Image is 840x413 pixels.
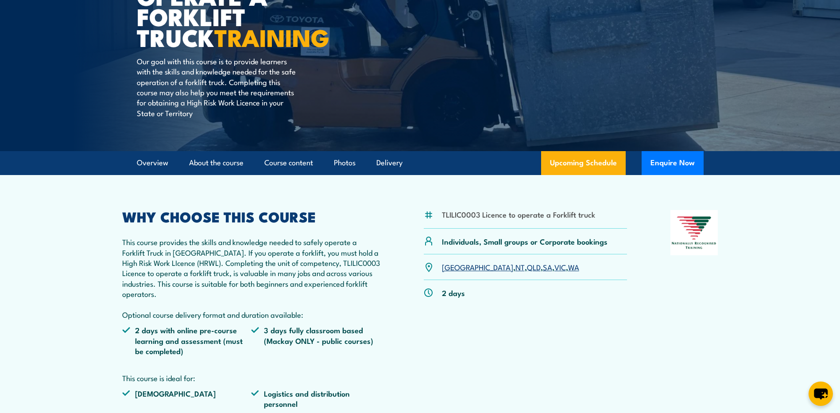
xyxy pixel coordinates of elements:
[122,325,252,356] li: 2 days with online pre-course learning and assessment (must be completed)
[442,288,465,298] p: 2 days
[334,151,356,175] a: Photos
[122,373,381,383] p: This course is ideal for:
[214,18,329,55] strong: TRAINING
[137,151,168,175] a: Overview
[568,261,579,272] a: WA
[251,325,380,356] li: 3 days fully classroom based (Mackay ONLY - public courses)
[670,210,718,255] img: Nationally Recognised Training logo.
[264,151,313,175] a: Course content
[442,261,513,272] a: [GEOGRAPHIC_DATA]
[189,151,244,175] a: About the course
[442,236,608,246] p: Individuals, Small groups or Corporate bookings
[376,151,403,175] a: Delivery
[809,382,833,406] button: chat-button
[122,237,381,319] p: This course provides the skills and knowledge needed to safely operate a Forklift Truck in [GEOGR...
[137,56,298,118] p: Our goal with this course is to provide learners with the skills and knowledge needed for the saf...
[122,388,252,409] li: [DEMOGRAPHIC_DATA]
[515,261,525,272] a: NT
[642,151,704,175] button: Enquire Now
[251,388,380,409] li: Logistics and distribution personnel
[527,261,541,272] a: QLD
[442,262,579,272] p: , , , , ,
[543,261,552,272] a: SA
[122,210,381,222] h2: WHY CHOOSE THIS COURSE
[554,261,566,272] a: VIC
[541,151,626,175] a: Upcoming Schedule
[442,209,595,219] li: TLILIC0003 Licence to operate a Forklift truck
